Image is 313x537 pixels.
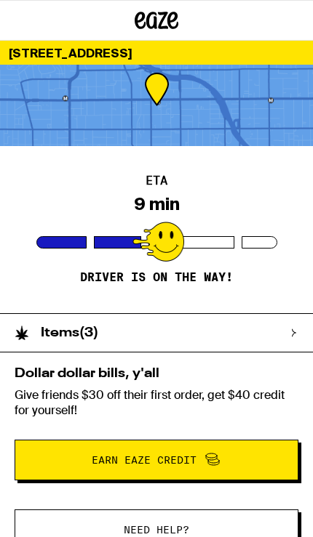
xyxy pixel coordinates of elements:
span: Earn Eaze Credit [92,455,197,465]
span: Hi. Need any help? [10,11,120,25]
h2: ETA [146,175,167,187]
div: 9 min [134,194,180,214]
h2: Items ( 3 ) [41,326,98,339]
p: Give friends $30 off their first order, get $40 credit for yourself! [15,387,298,418]
button: Earn Eaze Credit [15,440,298,480]
h2: Dollar dollar bills, y'all [15,367,298,380]
span: Need help? [124,525,189,535]
p: Driver is on the way! [80,270,233,285]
